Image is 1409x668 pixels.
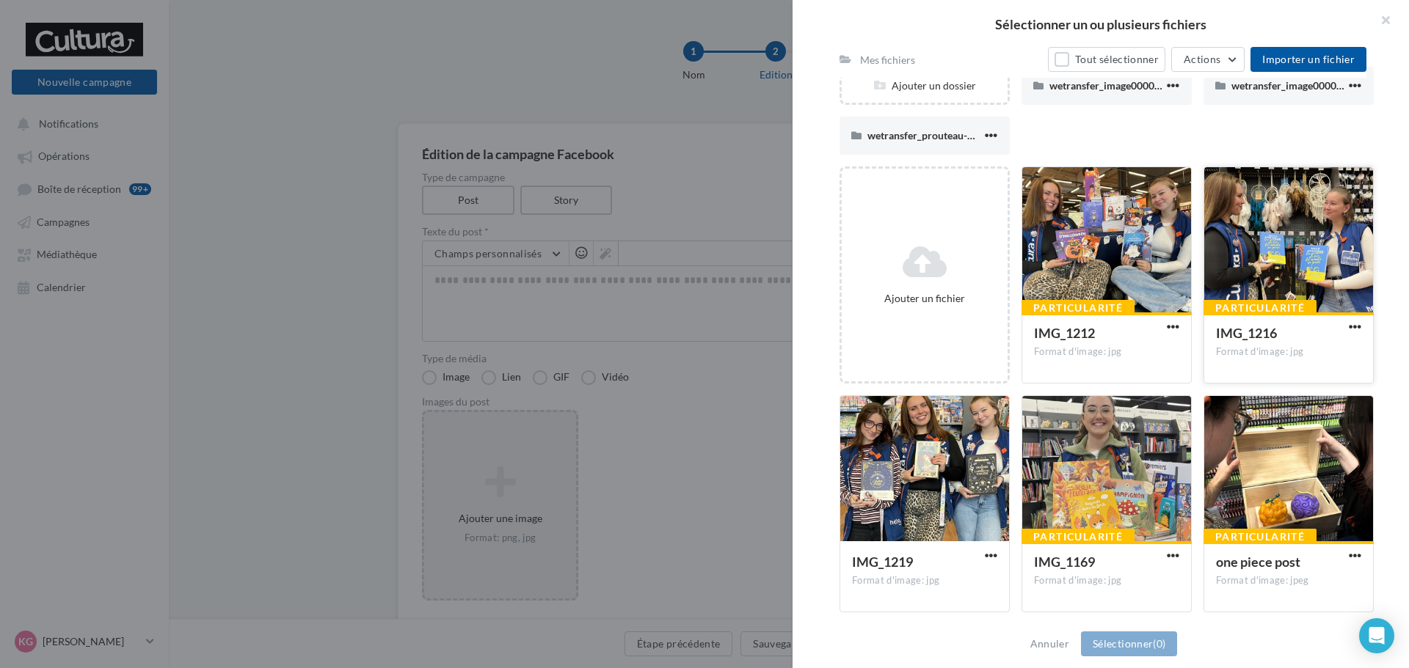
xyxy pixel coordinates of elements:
[1034,574,1179,587] div: Format d'image: jpg
[1022,529,1135,545] div: Particularité
[1048,47,1165,72] button: Tout sélectionner
[1024,635,1075,653] button: Annuler
[860,53,915,67] div: Mes fichiers
[1049,79,1270,92] span: wetransfer_image00001-jpeg_2024-10-01_1030
[1034,345,1179,359] div: Format d'image: jpg
[1204,300,1317,316] div: Particularité
[1153,637,1165,650] span: (0)
[842,78,1008,93] div: Ajouter un dossier
[1216,325,1277,341] span: IMG_1216
[1250,47,1366,72] button: Importer un fichier
[1216,554,1300,570] span: one piece post
[1022,300,1135,316] div: Particularité
[1204,529,1317,545] div: Particularité
[1359,618,1394,653] div: Open Intercom Messenger
[1184,53,1220,65] span: Actions
[1081,631,1177,656] button: Sélectionner(0)
[867,129,1074,142] span: wetransfer_prouteau-mov_2024-10-15_1341
[1262,53,1355,65] span: Importer un fichier
[1216,574,1361,587] div: Format d'image: jpeg
[816,18,1386,31] h2: Sélectionner un ou plusieurs fichiers
[1171,47,1245,72] button: Actions
[852,554,913,570] span: IMG_1219
[848,291,1002,306] div: Ajouter un fichier
[1216,345,1361,359] div: Format d'image: jpg
[1034,325,1095,341] span: IMG_1212
[852,574,997,587] div: Format d'image: jpg
[1034,554,1095,570] span: IMG_1169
